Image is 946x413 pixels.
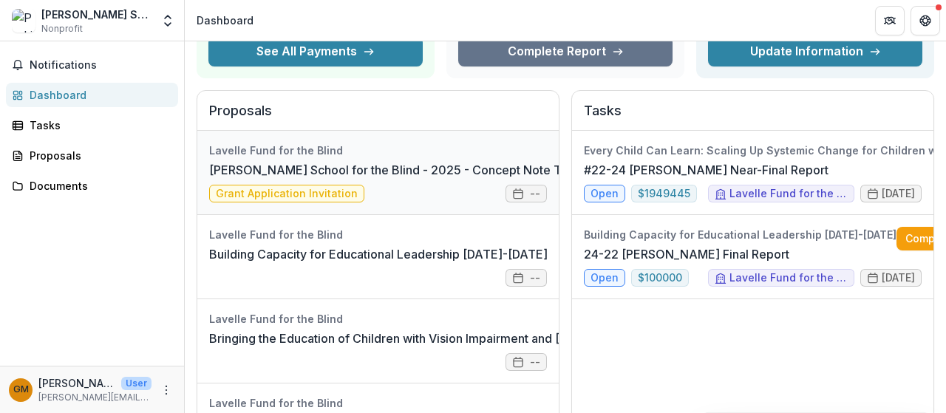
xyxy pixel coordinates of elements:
[121,377,152,390] p: User
[209,330,909,347] a: Bringing the Education of Children with Vision Impairment and [MEDICAL_DATA] to Scale in [GEOGRAP...
[458,37,673,66] a: Complete Report
[41,22,83,35] span: Nonprofit
[584,161,828,179] a: #22-24 [PERSON_NAME] Near-Final Report
[584,103,922,131] h2: Tasks
[12,9,35,33] img: Perkins School for the Blind
[209,161,607,179] a: [PERSON_NAME] School for the Blind - 2025 - Concept Note Template
[41,7,152,22] div: [PERSON_NAME] School for the Blind
[6,83,178,107] a: Dashboard
[30,148,166,163] div: Proposals
[911,6,940,35] button: Get Help
[30,87,166,103] div: Dashboard
[30,178,166,194] div: Documents
[157,6,178,35] button: Open entity switcher
[6,174,178,198] a: Documents
[13,385,29,395] div: Genevieve Meadows
[38,375,115,391] p: [PERSON_NAME]
[6,113,178,137] a: Tasks
[6,143,178,168] a: Proposals
[30,117,166,133] div: Tasks
[6,53,178,77] button: Notifications
[157,381,175,399] button: More
[209,103,547,131] h2: Proposals
[584,245,789,263] a: 24-22 [PERSON_NAME] Final Report
[197,13,253,28] div: Dashboard
[708,37,922,66] a: Update Information
[209,245,548,263] a: Building Capacity for Educational Leadership [DATE]-[DATE]
[38,391,152,404] p: [PERSON_NAME][EMAIL_ADDRESS][PERSON_NAME][PERSON_NAME][DOMAIN_NAME]
[208,37,423,66] button: See All Payments
[875,6,905,35] button: Partners
[30,59,172,72] span: Notifications
[191,10,259,31] nav: breadcrumb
